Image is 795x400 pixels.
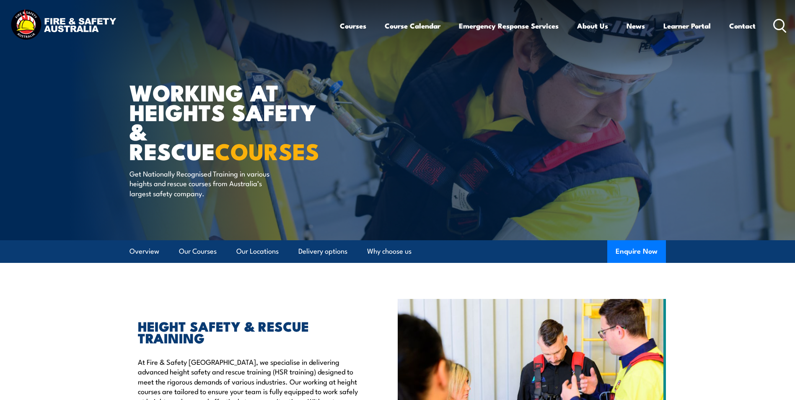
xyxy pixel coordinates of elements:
[129,240,159,262] a: Overview
[577,15,608,37] a: About Us
[663,15,711,37] a: Learner Portal
[179,240,217,262] a: Our Courses
[627,15,645,37] a: News
[607,240,666,263] button: Enquire Now
[129,169,282,198] p: Get Nationally Recognised Training in various heights and rescue courses from Australia’s largest...
[367,240,412,262] a: Why choose us
[298,240,347,262] a: Delivery options
[459,15,559,37] a: Emergency Response Services
[729,15,756,37] a: Contact
[236,240,279,262] a: Our Locations
[385,15,440,37] a: Course Calendar
[138,320,359,343] h2: HEIGHT SAFETY & RESCUE TRAINING
[340,15,366,37] a: Courses
[215,133,319,168] strong: COURSES
[129,82,337,161] h1: WORKING AT HEIGHTS SAFETY & RESCUE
